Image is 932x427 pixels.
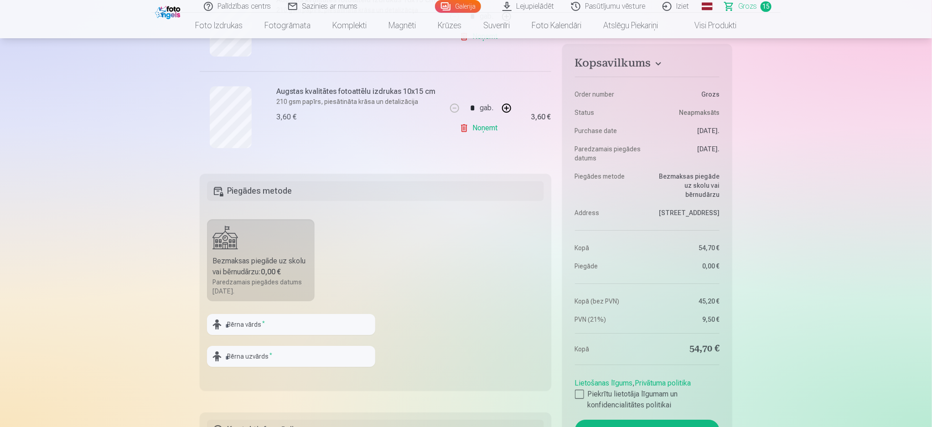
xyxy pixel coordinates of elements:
[761,1,771,12] span: 15
[652,208,720,217] dd: [STREET_ADDRESS]
[575,57,720,73] button: Kopsavilkums
[738,1,757,12] span: Grozs
[460,119,501,137] a: Noņemt
[593,13,669,38] a: Atslēgu piekariņi
[652,243,720,252] dd: 54,70 €
[521,13,593,38] a: Foto kalendāri
[575,379,633,387] a: Lietošanas līgums
[575,297,643,306] dt: Kopā (bez PVN)
[679,108,720,117] span: Neapmaksāts
[322,13,378,38] a: Komplekti
[652,90,720,99] dd: Grozs
[652,172,720,199] dd: Bezmaksas piegāde uz skolu vai bērnudārzu
[575,126,643,135] dt: Purchase date
[185,13,254,38] a: Foto izdrukas
[652,343,720,355] dd: 54,70 €
[652,315,720,324] dd: 9,50 €
[212,278,309,296] div: Paredzamais piegādes datums [DATE].
[575,108,643,117] dt: Status
[254,13,322,38] a: Fotogrāmata
[669,13,748,38] a: Visi produkti
[575,389,720,411] label: Piekrītu lietotāja līgumam un konfidencialitātes politikai
[212,256,309,278] div: Bezmaksas piegāde uz skolu vai bērnudārzu :
[652,262,720,271] dd: 0,00 €
[473,13,521,38] a: Suvenīri
[575,208,643,217] dt: Address
[575,90,643,99] dt: Order number
[531,114,551,120] div: 3,60 €
[480,97,494,119] div: gab.
[261,268,281,276] b: 0,00 €
[427,13,473,38] a: Krūzes
[207,181,544,201] h5: Piegādes metode
[575,172,643,199] dt: Piegādes metode
[575,315,643,324] dt: PVN (21%)
[635,379,691,387] a: Privātuma politika
[155,4,183,19] img: /fa1
[652,144,720,163] dd: [DATE].
[652,297,720,306] dd: 45,20 €
[276,112,296,123] div: 3,60 €
[575,262,643,271] dt: Piegāde
[378,13,427,38] a: Magnēti
[575,144,643,163] dt: Paredzamais piegādes datums
[575,243,643,252] dt: Kopā
[575,343,643,355] dt: Kopā
[276,97,441,106] p: 210 gsm papīrs, piesātināta krāsa un detalizācija
[652,126,720,135] dd: [DATE].
[276,86,441,97] h6: Augstas kvalitātes fotoattēlu izdrukas 10x15 cm
[575,374,720,411] div: ,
